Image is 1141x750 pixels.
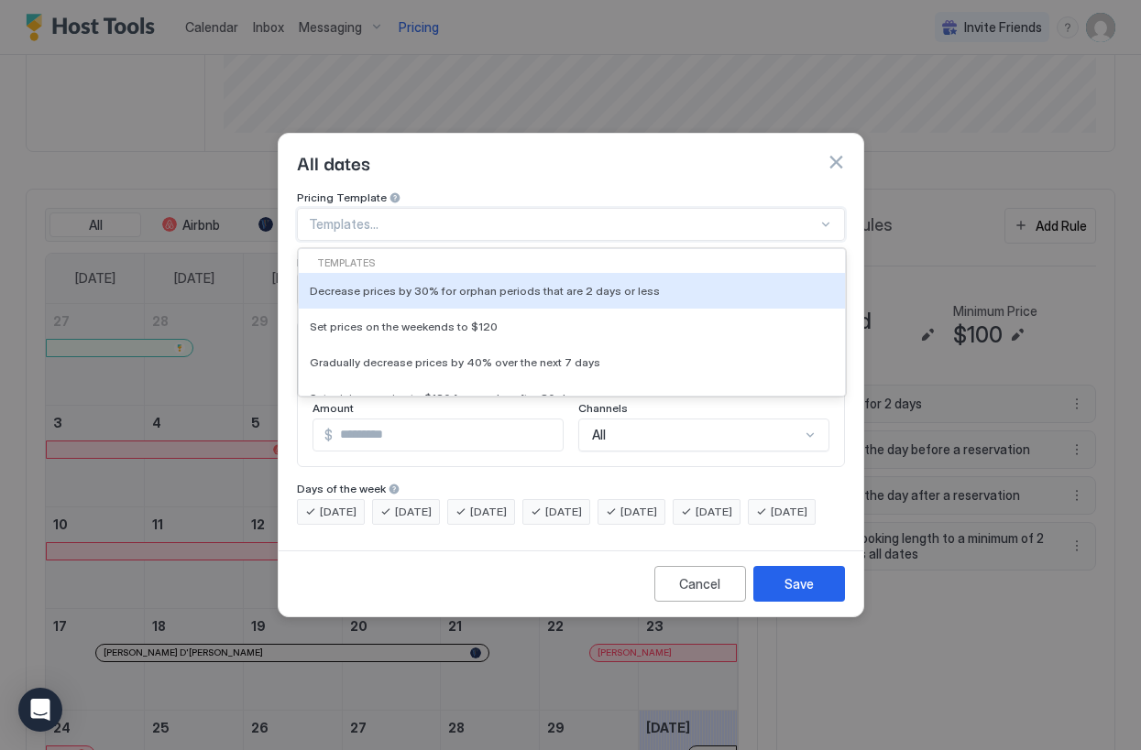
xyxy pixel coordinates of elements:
[679,574,720,593] div: Cancel
[320,504,357,520] span: [DATE]
[592,427,606,443] span: All
[470,504,507,520] span: [DATE]
[324,427,333,443] span: $
[306,256,838,271] div: Templates
[771,504,807,520] span: [DATE]
[578,401,628,415] span: Channels
[313,401,354,415] span: Amount
[654,566,746,602] button: Cancel
[620,504,657,520] span: [DATE]
[333,419,563,451] input: Input Field
[297,148,370,176] span: All dates
[696,504,732,520] span: [DATE]
[395,504,432,520] span: [DATE]
[310,320,498,333] span: Set prices on the weekends to $120
[310,355,600,369] span: Gradually decrease prices by 40% over the next 7 days
[545,504,582,520] span: [DATE]
[310,391,584,405] span: Set minimum price to $120 for any day after 30 days
[310,284,660,298] span: Decrease prices by 30% for orphan periods that are 2 days or less
[753,566,845,602] button: Save
[784,574,814,593] div: Save
[297,190,387,204] span: Pricing Template
[297,255,349,269] span: Rule Type
[18,688,62,732] div: Open Intercom Messenger
[297,482,386,495] span: Days of the week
